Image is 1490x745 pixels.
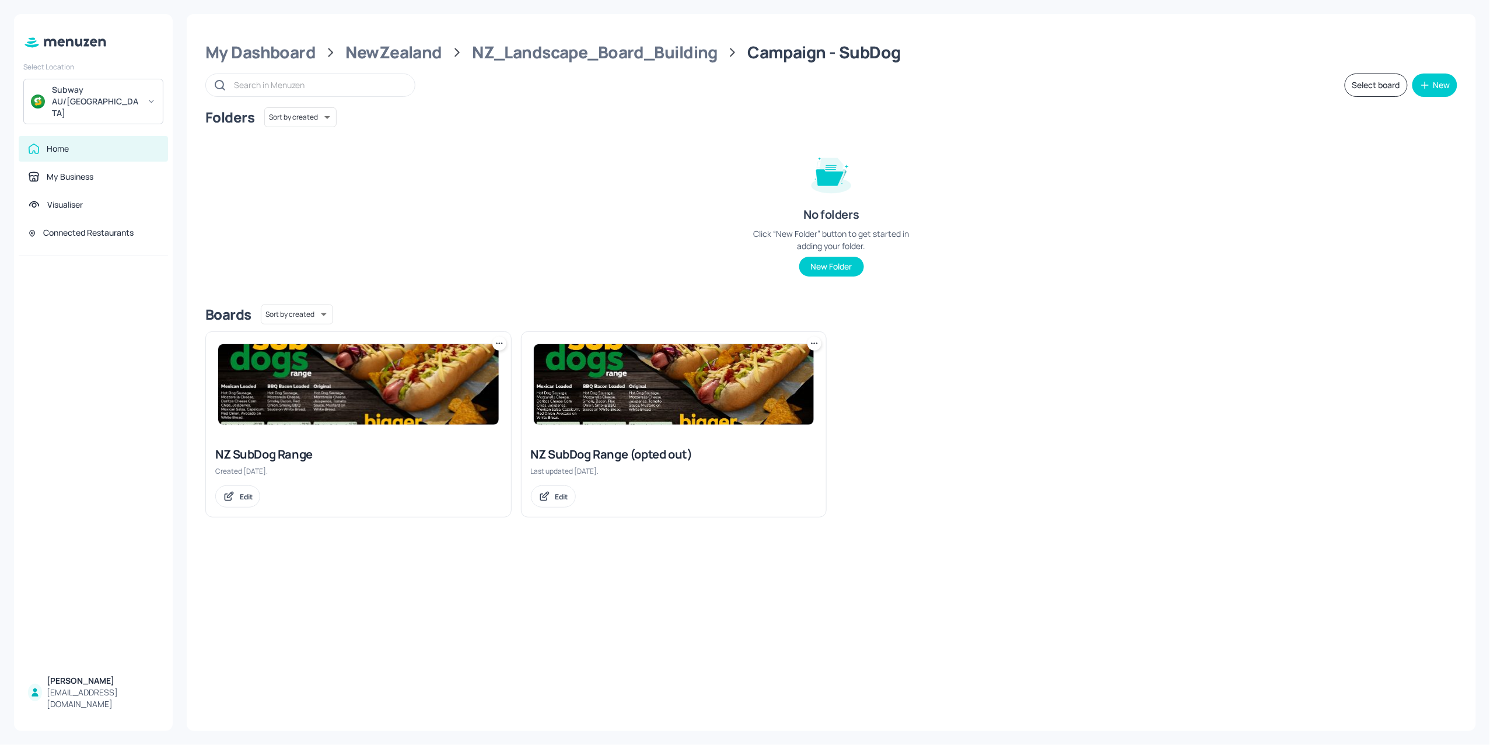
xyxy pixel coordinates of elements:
[52,84,140,119] div: Subway AU/[GEOGRAPHIC_DATA]
[531,466,817,476] div: Last updated [DATE].
[534,344,814,425] img: 2025-09-01-1756762481078q383t3a0bj.jpeg
[240,492,253,502] div: Edit
[31,95,45,109] img: avatar
[47,171,93,183] div: My Business
[23,62,163,72] div: Select Location
[555,492,568,502] div: Edit
[261,303,333,326] div: Sort by created
[747,42,900,63] div: Campaign - SubDog
[803,207,859,223] div: No folders
[218,344,499,425] img: 2025-09-01-1756691855851xghy5ry7ar.jpeg
[802,144,861,202] img: folder-empty
[47,143,69,155] div: Home
[43,227,134,239] div: Connected Restaurants
[472,42,718,63] div: NZ_Landscape_Board_Building
[205,305,251,324] div: Boards
[215,466,502,476] div: Created [DATE].
[264,106,337,129] div: Sort by created
[744,228,919,252] div: Click “New Folder” button to get started in adding your folder.
[47,687,159,710] div: [EMAIL_ADDRESS][DOMAIN_NAME]
[215,446,502,463] div: NZ SubDog Range
[205,42,316,63] div: My Dashboard
[346,42,442,63] div: NewZealand
[47,199,83,211] div: Visualiser
[1433,81,1450,89] div: New
[799,257,864,277] button: New Folder
[47,675,159,687] div: [PERSON_NAME]
[1412,74,1457,97] button: New
[531,446,817,463] div: NZ SubDog Range (opted out)
[205,108,255,127] div: Folders
[1345,74,1408,97] button: Select board
[234,76,403,93] input: Search in Menuzen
